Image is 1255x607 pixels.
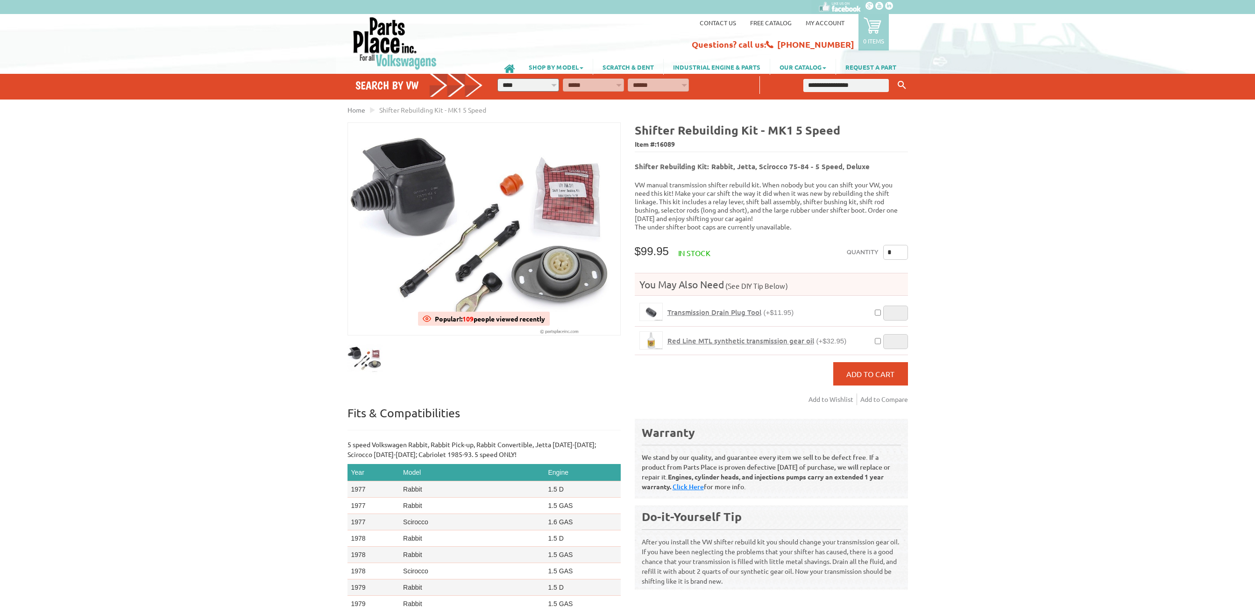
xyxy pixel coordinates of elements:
[347,547,400,563] td: 1978
[667,308,794,317] a: Transmission Drain Plug Tool(+$11.95)
[806,19,844,27] a: My Account
[544,579,620,596] td: 1.5 D
[399,579,544,596] td: Rabbit
[770,59,836,75] a: OUR CATALOG
[678,248,710,257] span: In stock
[355,79,483,92] h4: Search by VW
[656,140,675,148] span: 16089
[399,514,544,530] td: Scirocco
[593,59,663,75] a: SCRATCH & DENT
[860,393,908,405] a: Add to Compare
[399,464,544,481] th: Model
[399,498,544,514] td: Rabbit
[808,393,857,405] a: Add to Wishlist
[544,481,620,498] td: 1.5 D
[642,509,742,524] b: Do-it-Yourself Tip
[347,514,400,530] td: 1977
[664,59,770,75] a: INDUSTRIAL ENGINE & PARTS
[347,406,621,430] p: Fits & Compatibilities
[642,529,901,586] p: After you install the VW shifter rebuild kit you should change your transmission gear oil. If you...
[635,245,669,257] span: $99.95
[347,464,400,481] th: Year
[544,498,620,514] td: 1.5 GAS
[635,278,908,291] h4: You May Also Need
[544,530,620,547] td: 1.5 D
[895,78,909,93] button: Keyword Search
[836,59,906,75] a: REQUEST A PART
[544,464,620,481] th: Engine
[639,331,663,350] a: Red Line MTL synthetic transmission gear oil
[347,579,400,596] td: 1979
[642,472,884,491] b: Engines, cylinder heads, and injections pumps carry an extended 1 year warranty.
[863,37,884,45] p: 0 items
[347,481,400,498] td: 1977
[347,530,400,547] td: 1978
[750,19,792,27] a: Free Catalog
[673,482,704,491] a: Click Here
[348,123,620,335] img: Shifter Rebuilding Kit - MK1 5 Speed
[399,481,544,498] td: Rabbit
[833,362,908,386] button: Add to Cart
[347,341,383,376] img: Shifter Rebuilding Kit - MK1 5 Speed
[399,563,544,579] td: Scirocco
[846,369,894,378] span: Add to Cart
[667,336,814,345] span: Red Line MTL synthetic transmission gear oil
[667,307,761,317] span: Transmission Drain Plug Tool
[667,336,847,345] a: Red Line MTL synthetic transmission gear oil(+$32.95)
[640,332,662,349] img: Red Line MTL synthetic transmission gear oil
[700,19,736,27] a: Contact us
[635,162,870,171] b: Shifter Rebuilding Kit: Rabbit, Jetta, Scirocco 75-84 - 5 Speed, Deluxe
[640,303,662,321] img: Transmission Drain Plug Tool
[635,122,840,137] b: Shifter Rebuilding Kit - MK1 5 Speed
[642,445,901,492] p: We stand by our quality, and guarantee every item we sell to be defect free. If a product from Pa...
[347,498,400,514] td: 1977
[544,514,620,530] td: 1.6 GAS
[544,547,620,563] td: 1.5 GAS
[816,337,847,345] span: (+$32.95)
[635,180,908,231] p: VW manual transmission shifter rebuild kit. When nobody but you can shift your VW, you need this ...
[347,563,400,579] td: 1978
[352,16,438,70] img: Parts Place Inc!
[635,138,908,151] span: Item #:
[858,14,889,50] a: 0 items
[519,59,593,75] a: SHOP BY MODEL
[847,245,879,260] label: Quantity
[379,106,486,114] span: Shifter Rebuilding Kit - MK1 5 Speed
[764,308,794,316] span: (+$11.95)
[642,425,901,440] div: Warranty
[399,547,544,563] td: Rabbit
[724,281,788,290] span: (See DIY Tip Below)
[399,530,544,547] td: Rabbit
[544,563,620,579] td: 1.5 GAS
[639,303,663,321] a: Transmission Drain Plug Tool
[347,106,365,114] a: Home
[347,440,621,459] p: 5 speed Volkswagen Rabbit, Rabbit Pick-up, Rabbit Convertible, Jetta [DATE]-[DATE]; Scirocco [DAT...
